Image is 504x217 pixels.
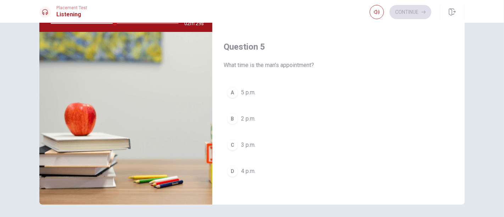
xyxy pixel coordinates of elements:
[241,167,256,176] span: 4 p.m.
[227,113,238,124] div: B
[241,88,256,97] span: 5 p.m.
[56,10,87,19] h1: Listening
[227,139,238,151] div: C
[184,15,209,32] span: 02m 29s
[227,166,238,177] div: D
[224,162,453,180] button: D4 p.m.
[241,115,256,123] span: 2 p.m.
[224,41,453,52] h4: Question 5
[39,32,212,205] img: Visiting the Dentist
[224,136,453,154] button: C3 p.m.
[227,87,238,98] div: A
[56,5,87,10] span: Placement Test
[241,141,256,149] span: 3 p.m.
[224,61,453,69] span: What time is the man’s appointment?
[224,110,453,128] button: B2 p.m.
[224,84,453,101] button: A5 p.m.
